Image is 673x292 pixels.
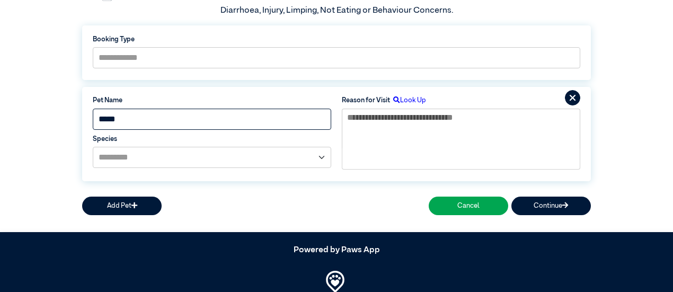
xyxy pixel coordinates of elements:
button: Add Pet [82,197,162,215]
label: Look Up [390,95,426,105]
label: Species [93,134,331,144]
button: Continue [511,197,591,215]
h5: Powered by Paws App [82,245,591,255]
label: Pet Name [93,95,331,105]
button: Cancel [429,197,508,215]
label: Reason for Visit [342,95,390,105]
label: Booking Type [93,34,580,45]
